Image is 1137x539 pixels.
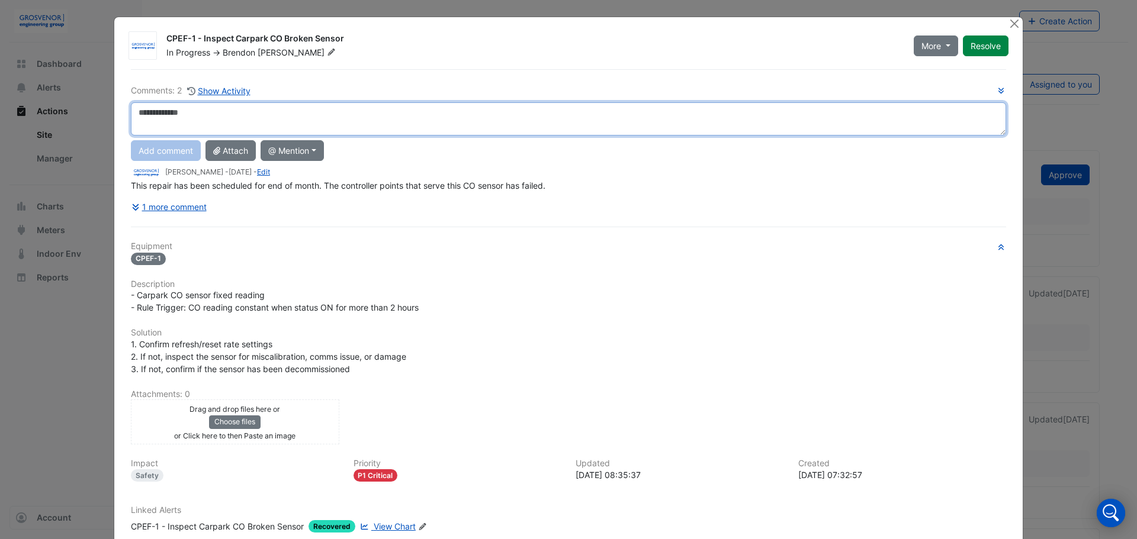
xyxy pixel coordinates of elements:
img: Grosvenor Engineering [129,40,156,52]
span: 2025-07-11 08:35:37 [229,167,252,176]
div: P1 Critical [354,469,398,482]
h6: Impact [131,459,339,469]
h6: Equipment [131,241,1006,251]
span: Brendon [223,47,255,57]
span: More [921,40,941,52]
div: Open Intercom Messenger [1097,499,1125,527]
span: [PERSON_NAME] [258,47,338,59]
button: Close [1008,17,1020,30]
img: Grosvenor Engineering [131,166,160,179]
button: @ Mention [261,140,324,161]
span: 1. Confirm refresh/reset rate settings 2. If not, inspect the sensor for miscalibration, comms is... [131,339,406,374]
h6: Priority [354,459,562,469]
h6: Attachments: 0 [131,389,1006,399]
h6: Description [131,279,1006,289]
span: Recovered [309,520,355,532]
small: [PERSON_NAME] - - [165,167,270,177]
button: Choose files [209,415,261,428]
button: Resolve [963,35,1008,56]
a: View Chart [358,520,416,532]
small: or Click here to then Paste an image [174,431,296,440]
div: CPEF-1 - Inspect Carpark CO Broken Sensor [131,520,304,532]
div: [DATE] 07:32:57 [798,469,1007,481]
fa-icon: Edit Linked Alerts [418,522,427,531]
div: Comments: 2 [131,84,251,98]
span: This repair has been scheduled for end of month. The controller points that serve this CO sensor ... [131,180,545,191]
button: 1 more comment [131,196,207,217]
h6: Created [798,459,1007,469]
div: Safety [131,469,163,482]
span: -> [213,47,220,57]
span: - Carpark CO sensor fixed reading - Rule Trigger: CO reading constant when status ON for more tha... [131,290,419,312]
span: CPEF-1 [131,253,166,265]
span: In Progress [166,47,210,57]
small: Drag and drop files here or [189,405,280,414]
h6: Linked Alerts [131,505,1006,515]
a: Edit [257,167,270,176]
div: CPEF-1 - Inspect Carpark CO Broken Sensor [166,33,900,47]
h6: Solution [131,328,1006,338]
div: [DATE] 08:35:37 [576,469,784,481]
button: Show Activity [187,84,251,98]
span: View Chart [374,521,416,531]
button: Attach [205,140,256,161]
h6: Updated [576,459,784,469]
button: More [914,35,958,56]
